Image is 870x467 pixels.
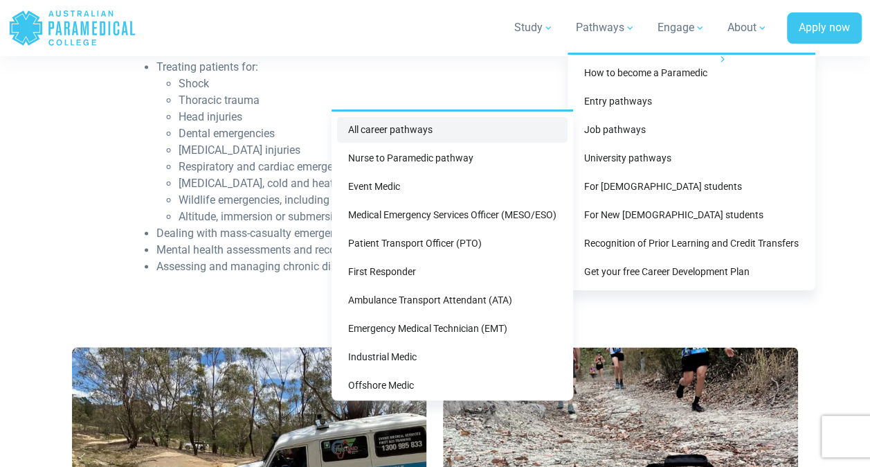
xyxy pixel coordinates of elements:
[719,8,776,47] a: About
[179,127,275,140] span: Dental emergencies
[573,259,810,285] a: Get your free Career Development Plan
[573,146,810,171] a: University pathways
[179,160,359,173] span: Respiratory and cardiac emergencies
[179,177,398,190] span: [MEDICAL_DATA], cold and heat emergencies
[156,243,404,256] span: Mental health assessments and recommendations
[337,174,568,200] a: Event Medic
[179,94,260,107] span: Thoracic trauma
[568,53,815,290] div: Pathways
[649,8,714,47] a: Engage
[179,193,388,206] span: Wildlife emergencies, including snake bites
[179,210,410,223] span: Altitude, immersion or submersion emergencies
[337,117,568,143] a: All career pathways
[332,109,573,400] div: Entry pathways
[337,316,568,342] a: Emergency Medical Technician (EMT)
[179,143,300,157] span: [MEDICAL_DATA] injuries
[568,8,644,47] a: Pathways
[337,373,568,398] a: Offshore Medic
[179,110,242,123] span: Head injuries
[573,117,810,143] a: Job pathways
[787,12,862,44] a: Apply now
[156,260,393,273] span: Assessing and managing chronic disease issues
[337,344,568,370] a: Industrial Medic
[573,231,810,256] a: Recognition of Prior Learning and Credit Transfers
[337,231,568,256] a: Patient Transport Officer (PTO)
[573,202,810,228] a: For New [DEMOGRAPHIC_DATA] students
[573,174,810,200] a: For [DEMOGRAPHIC_DATA] students
[337,259,568,285] a: First Responder
[337,146,568,171] a: Nurse to Paramedic pathway
[573,89,810,114] a: Entry pathways
[8,6,136,51] a: Australian Paramedical College
[156,227,356,240] span: Dealing with mass-casualty emergencies
[573,60,810,86] a: How to become a Paramedic
[337,288,568,313] a: Ambulance Transport Attendant (ATA)
[179,77,209,90] span: Shock
[506,8,562,47] a: Study
[156,60,258,73] span: Treating patients for:
[337,202,568,228] a: Medical Emergency Services Officer (MESO/ESO)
